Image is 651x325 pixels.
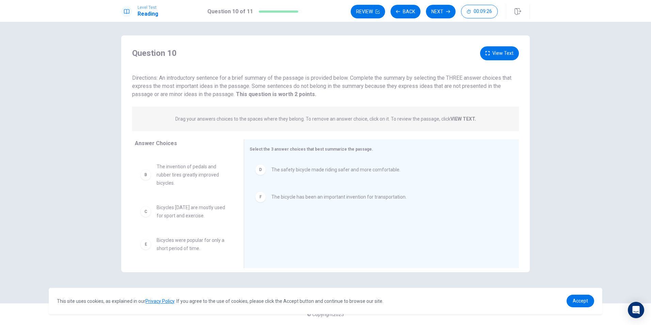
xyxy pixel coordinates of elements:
strong: VIEW TEXT. [450,116,476,122]
p: Drag your answers choices to the spaces where they belong. To remove an answer choice, click on i... [175,116,476,122]
a: Privacy Policy [145,298,174,304]
span: This site uses cookies, as explained in our . If you agree to the use of cookies, please click th... [57,298,383,304]
h4: Question 10 [132,48,177,59]
div: BThe invention of pedals and rubber tires greatly improved bicycles. [135,157,233,192]
button: Review [351,5,385,18]
span: Select the 3 answer choices that best summarize the passage. [250,147,373,152]
div: F [255,191,266,202]
span: The bicycle has been an important invention for transportation. [271,193,407,201]
button: Next [426,5,456,18]
div: DThe safety bicycle made riding safer and more comfortable. [250,159,508,181]
div: C [140,206,151,217]
strong: This question is worth 2 points. [235,91,316,97]
div: cookieconsent [49,288,602,314]
a: dismiss cookie message [567,295,594,307]
span: Answer Choices [135,140,177,146]
span: Bicycles [DATE] are mostly used for sport and exercise. [157,203,227,220]
span: Directions: An introductory sentence for a brief summary of the passage is provided below. Comple... [132,75,511,97]
div: D [255,164,266,175]
span: Bicycles were popular for only a short period of time. [157,236,227,252]
span: The invention of pedals and rubber tires greatly improved bicycles. [157,162,227,187]
h1: Reading [138,10,158,18]
div: Open Intercom Messenger [628,302,644,318]
div: E [140,239,151,250]
span: 00:09:26 [474,9,492,14]
button: View Text [480,46,519,60]
span: Level Test [138,5,158,10]
button: Back [391,5,420,18]
span: Accept [573,298,588,304]
div: CBicycles [DATE] are mostly used for sport and exercise. [135,198,233,225]
div: B [140,169,151,180]
h1: Question 10 of 11 [207,7,253,16]
div: FThe bicycle has been an important invention for transportation. [250,186,508,208]
span: The safety bicycle made riding safer and more comfortable. [271,166,400,174]
span: © Copyright 2025 [307,312,344,317]
div: EBicycles were popular for only a short period of time. [135,231,233,258]
button: 00:09:26 [461,5,498,18]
